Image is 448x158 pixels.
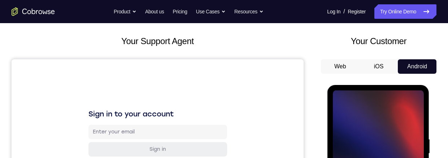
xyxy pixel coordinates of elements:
[81,69,211,76] input: Enter your email
[127,118,177,125] div: Sign in with Google
[343,7,345,16] span: /
[77,83,216,97] button: Sign in
[114,4,136,19] button: Product
[327,4,340,19] a: Log In
[77,115,216,129] button: Sign in with Google
[374,4,436,19] a: Try Online Demo
[142,103,150,109] p: or
[127,136,176,143] div: Sign in with GitHub
[77,132,216,146] button: Sign in with GitHub
[234,4,264,19] button: Resources
[145,4,164,19] a: About us
[12,35,304,48] h2: Your Support Agent
[348,4,366,19] a: Register
[173,4,187,19] a: Pricing
[360,59,398,74] button: iOS
[196,4,226,19] button: Use Cases
[22,97,79,116] button: Tap to Start
[321,59,360,74] button: Web
[12,7,55,16] a: Go to the home page
[321,35,436,48] h2: Your Customer
[32,103,69,110] span: Tap to Start
[77,50,216,60] h1: Sign in to your account
[398,59,436,74] button: Android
